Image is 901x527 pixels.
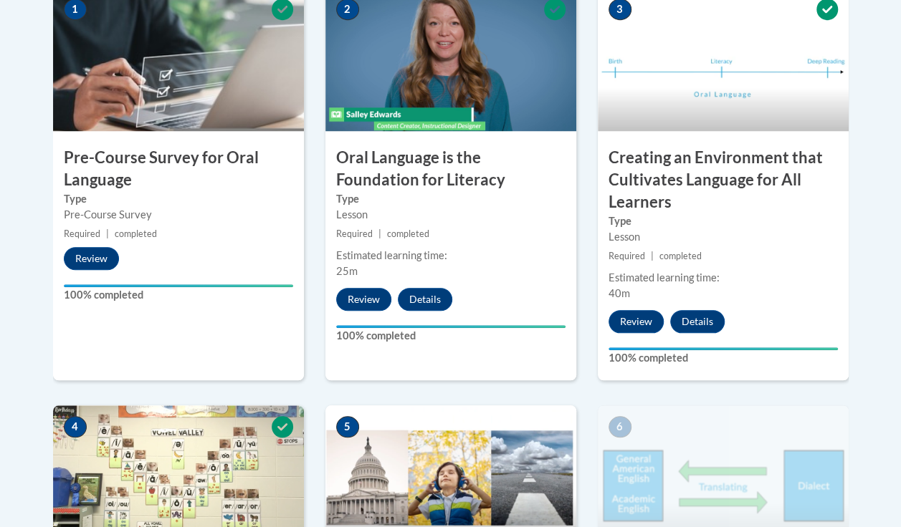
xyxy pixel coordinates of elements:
label: Type [64,191,293,207]
button: Details [670,310,725,333]
h3: Pre-Course Survey for Oral Language [53,147,304,191]
span: Required [609,251,645,261]
button: Review [609,310,664,333]
span: 6 [609,416,631,437]
h3: Oral Language is the Foundation for Literacy [325,147,576,191]
span: Required [336,228,373,239]
span: 4 [64,416,87,437]
span: completed [387,228,429,239]
label: Type [336,191,566,207]
div: Estimated learning time: [609,270,838,286]
button: Details [398,288,452,311]
span: 5 [336,416,359,437]
label: 100% completed [64,287,293,303]
span: | [378,228,381,239]
span: Required [64,228,100,239]
span: completed [115,228,157,239]
label: 100% completed [609,350,838,366]
div: Your progress [336,325,566,328]
div: Pre-Course Survey [64,207,293,223]
span: completed [659,251,702,261]
label: Type [609,213,838,229]
div: Estimated learning time: [336,248,566,263]
span: 40m [609,287,630,299]
span: 25m [336,265,358,277]
label: 100% completed [336,328,566,344]
span: | [651,251,654,261]
span: | [106,228,109,239]
button: Review [336,288,391,311]
div: Your progress [609,347,838,350]
div: Your progress [64,284,293,287]
div: Lesson [609,229,838,245]
h3: Creating an Environment that Cultivates Language for All Learners [598,147,849,213]
button: Review [64,247,119,270]
div: Lesson [336,207,566,223]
